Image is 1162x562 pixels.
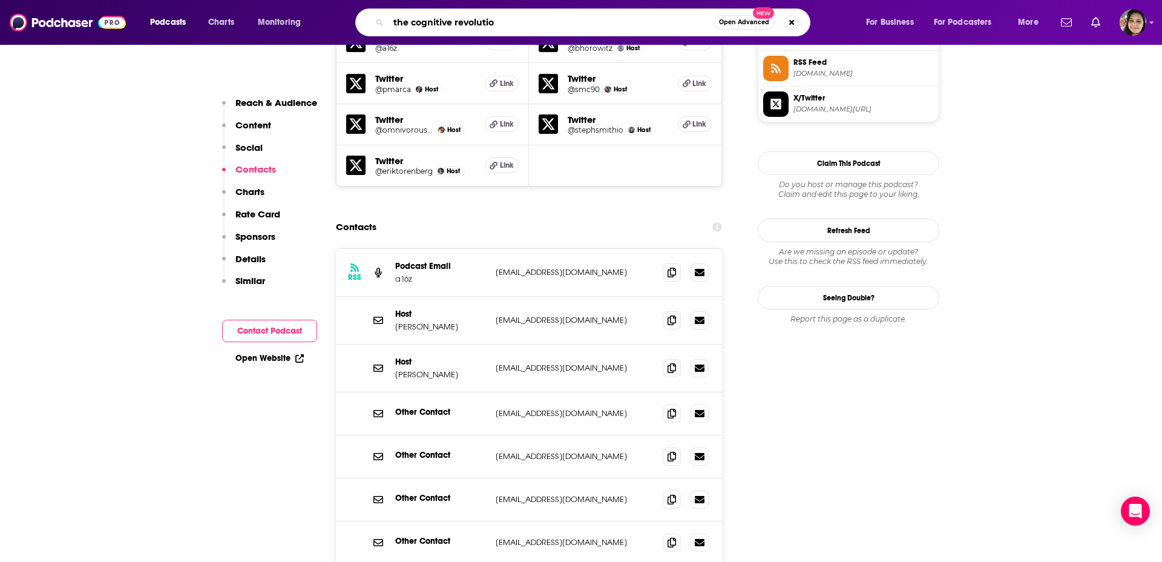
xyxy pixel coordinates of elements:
[375,114,475,125] h5: Twitter
[617,45,624,51] a: Ben Horowitz
[637,126,651,134] span: Host
[235,208,280,220] p: Rate Card
[626,44,640,52] span: Host
[235,353,304,363] a: Open Website
[692,119,706,129] span: Link
[425,85,438,93] span: Host
[10,11,126,34] img: Podchaser - Follow, Share and Rate Podcasts
[568,85,600,94] a: @smc90
[496,537,653,547] p: [EMAIL_ADDRESS][DOMAIN_NAME]
[249,13,317,32] button: open menu
[416,86,422,93] img: Marc Andreessen
[150,14,186,31] span: Podcasts
[753,7,775,19] span: New
[758,180,939,199] div: Claim and edit this page to your liking.
[447,167,460,175] span: Host
[719,19,769,25] span: Open Advanced
[395,493,486,503] p: Other Contact
[235,275,265,286] p: Similar
[485,157,519,173] a: Link
[496,315,653,325] p: [EMAIL_ADDRESS][DOMAIN_NAME]
[605,86,611,93] a: Sonal Chokshi
[375,167,433,176] a: @eriktorenberg
[235,186,264,197] p: Charts
[568,44,612,53] a: @bhorowitz
[758,151,939,175] button: Claim This Podcast
[678,116,712,132] a: Link
[395,322,486,332] p: [PERSON_NAME]
[200,13,241,32] a: Charts
[235,119,271,131] p: Content
[485,76,519,91] a: Link
[793,57,934,68] span: RSS Feed
[395,407,486,417] p: Other Contact
[866,14,914,31] span: For Business
[438,127,445,133] img: Hanne Winarsky
[934,14,992,31] span: For Podcasters
[628,127,635,133] img: Steph Smith
[678,76,712,91] a: Link
[235,97,317,108] p: Reach & Audience
[235,164,276,175] p: Contacts
[222,142,263,164] button: Social
[926,13,1009,32] button: open menu
[496,267,653,277] p: [EMAIL_ADDRESS][DOMAIN_NAME]
[758,219,939,242] button: Refresh Feed
[1120,9,1146,36] span: Logged in as shelbyjanner
[758,286,939,309] a: Seeing Double?
[438,168,444,174] img: Erik Torenberg
[258,14,301,31] span: Monitoring
[375,73,475,84] h5: Twitter
[375,44,475,53] a: @a16z
[222,186,264,208] button: Charts
[395,450,486,460] p: Other Contact
[1120,9,1146,36] img: User Profile
[348,273,361,282] h3: RSS
[793,105,934,114] span: twitter.com/a16z
[235,253,266,265] p: Details
[714,15,775,30] button: Open AdvancedNew
[395,261,486,271] p: Podcast Email
[568,125,623,134] a: @stephsmithio
[375,155,475,167] h5: Twitter
[447,126,461,134] span: Host
[758,180,939,190] span: Do you host or manage this podcast?
[222,97,317,119] button: Reach & Audience
[763,56,934,81] a: RSS Feed[DOMAIN_NAME]
[389,13,714,32] input: Search podcasts, credits, & more...
[500,79,514,88] span: Link
[858,13,929,32] button: open menu
[222,119,271,142] button: Content
[395,536,486,546] p: Other Contact
[1009,13,1054,32] button: open menu
[375,85,411,94] a: @pmarca
[395,357,486,367] p: Host
[222,320,317,342] button: Contact Podcast
[496,408,653,418] p: [EMAIL_ADDRESS][DOMAIN_NAME]
[208,14,234,31] span: Charts
[222,231,275,253] button: Sponsors
[568,73,668,84] h5: Twitter
[1086,12,1105,33] a: Show notifications dropdown
[496,494,653,504] p: [EMAIL_ADDRESS][DOMAIN_NAME]
[793,69,934,78] span: feeds.simplecast.com
[222,164,276,186] button: Contacts
[500,160,514,170] span: Link
[500,119,514,129] span: Link
[763,91,934,117] a: X/Twitter[DOMAIN_NAME][URL]
[222,208,280,231] button: Rate Card
[222,275,265,297] button: Similar
[375,125,433,134] a: @omnivorousread
[614,85,627,93] span: Host
[1120,9,1146,36] button: Show profile menu
[758,247,939,266] div: Are we missing an episode or update? Use this to check the RSS feed immediately.
[222,253,266,276] button: Details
